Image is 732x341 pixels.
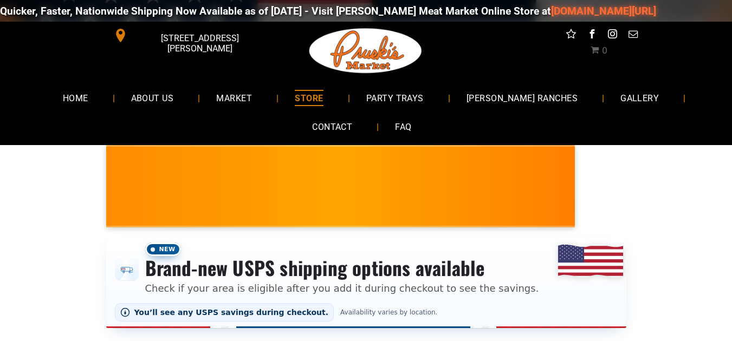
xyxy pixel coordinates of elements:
a: [STREET_ADDRESS][PERSON_NAME] [106,27,272,44]
img: Pruski-s+Market+HQ+Logo2-1920w.png [307,22,424,80]
span: 0 [602,45,607,56]
span: New [145,242,181,256]
div: Shipping options announcement [106,236,626,328]
a: [PERSON_NAME] RANCHES [450,83,594,112]
span: You’ll see any USPS savings during checkout. [134,308,329,317]
a: GALLERY [604,83,675,112]
a: CONTACT [296,113,368,141]
a: PARTY TRAYS [350,83,440,112]
a: MARKET [200,83,268,112]
span: Availability varies by location. [338,309,439,316]
a: instagram [605,27,619,44]
a: email [626,27,640,44]
a: facebook [585,27,599,44]
h3: Brand-new USPS shipping options available [145,256,539,280]
span: [STREET_ADDRESS][PERSON_NAME] [129,28,269,59]
a: [DOMAIN_NAME][URL] [547,5,652,17]
a: Social network [564,27,578,44]
a: HOME [47,83,105,112]
a: STORE [278,83,339,112]
a: FAQ [379,113,427,141]
p: Check if your area is eligible after you add it during checkout to see the savings. [145,281,539,296]
a: ABOUT US [115,83,190,112]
